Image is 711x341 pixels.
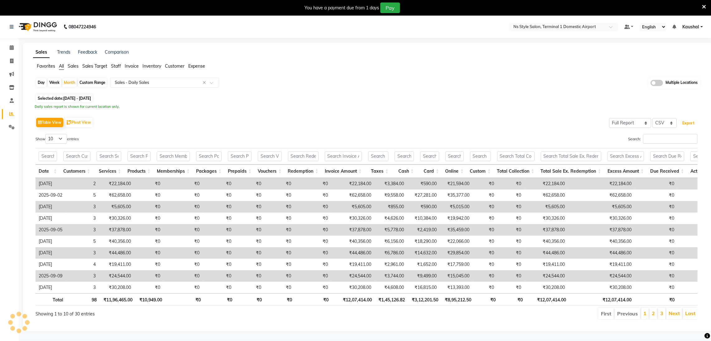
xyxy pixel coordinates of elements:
input: Search Excess Amount [608,151,644,161]
input: Search Services [97,151,121,161]
td: ₹0 [134,259,163,270]
td: ₹0 [635,247,677,259]
td: ₹30,208.00 [568,282,635,293]
button: Pivot View [65,118,93,127]
td: ₹0 [234,224,264,236]
td: 5 [65,190,99,201]
th: Date: activate to sort column ascending [36,165,60,178]
td: 3 [65,224,99,236]
td: ₹3,744.00 [374,270,407,282]
td: ₹14,632.00 [407,247,440,259]
a: Trends [57,49,70,55]
td: ₹0 [473,259,497,270]
a: Feedback [78,49,97,55]
td: ₹0 [473,236,497,247]
td: ₹590.00 [407,178,440,190]
td: ₹0 [497,224,524,236]
td: ₹0 [234,201,264,213]
th: Excess Amount: activate to sort column ascending [604,165,647,178]
td: ₹22,184.00 [568,178,635,190]
button: Table View [36,118,63,127]
th: Packages: activate to sort column ascending [193,165,225,178]
td: ₹0 [473,178,497,190]
td: ₹19,411.00 [568,259,635,270]
td: ₹0 [635,224,677,236]
span: Clear all [203,79,208,86]
td: ₹22,184.00 [331,178,374,190]
td: ₹0 [635,213,677,224]
td: ₹0 [234,270,264,282]
th: Customers: activate to sort column ascending [60,165,94,178]
span: Favorites [37,63,55,69]
td: ₹0 [497,236,524,247]
span: Staff [111,63,121,69]
td: ₹29,854.00 [440,247,473,259]
td: ₹0 [234,247,264,259]
span: [DATE] - [DATE] [63,96,91,101]
td: ₹0 [134,213,163,224]
th: ₹0 [265,293,295,305]
td: ₹0 [264,224,294,236]
a: 1 [643,310,646,316]
td: ₹0 [234,282,264,293]
th: ₹8,95,212.50 [441,293,474,305]
td: ₹855.00 [374,201,407,213]
input: Search Card [420,151,439,161]
th: Vouchers: activate to sort column ascending [255,165,285,178]
td: ₹44,486.00 [524,247,568,259]
td: 4 [65,259,99,270]
b: 08047224946 [69,18,96,36]
td: ₹0 [134,282,163,293]
td: ₹0 [163,259,203,270]
td: ₹37,878.00 [99,224,134,236]
span: Sales Target [82,63,107,69]
td: ₹4,626.00 [374,213,407,224]
td: ₹0 [264,247,294,259]
td: ₹4,608.00 [374,282,407,293]
td: ₹0 [635,178,677,190]
td: ₹40,356.00 [99,236,134,247]
td: ₹30,326.00 [99,213,134,224]
th: Card: activate to sort column ascending [417,165,442,178]
span: Kaushal [682,24,699,30]
td: ₹40,356.00 [568,236,635,247]
td: ₹18,290.00 [407,236,440,247]
td: ₹0 [264,201,294,213]
td: ₹0 [163,178,203,190]
th: ₹12,07,414.00 [526,293,569,305]
td: ₹0 [264,270,294,282]
th: ₹3,12,201.50 [408,293,441,305]
td: ₹24,544.00 [568,270,635,282]
th: ₹0 [499,293,526,305]
th: Taxes: activate to sort column ascending [365,165,392,178]
input: Search Redemption [288,151,319,161]
input: Search Invoice Amount [325,151,362,161]
a: Last [685,310,695,316]
input: Search Customers [63,151,90,161]
td: ₹44,486.00 [331,247,374,259]
img: pivot.png [67,120,71,125]
td: ₹0 [635,190,677,201]
th: Total Sale Ex. Redemption: activate to sort column ascending [538,165,604,178]
div: Showing 1 to 10 of 30 entries [36,307,306,318]
td: ₹0 [203,178,234,190]
td: ₹30,208.00 [331,282,374,293]
input: Search Taxes [368,151,389,161]
div: Month [62,78,77,87]
td: ₹21,594.00 [440,178,473,190]
td: ₹40,356.00 [524,236,568,247]
td: ₹27,281.00 [407,190,440,201]
td: ₹0 [203,213,234,224]
td: ₹0 [635,259,677,270]
input: Search Total Collection [497,151,535,161]
td: ₹0 [635,236,677,247]
td: ₹0 [294,201,331,213]
button: Export [680,118,697,128]
th: ₹0 [204,293,235,305]
input: Search: [643,134,698,144]
td: ₹0 [497,213,524,224]
td: 2025-09-09 [36,270,65,282]
th: Cash: activate to sort column ascending [392,165,417,178]
td: ₹0 [264,236,294,247]
td: ₹0 [203,224,234,236]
